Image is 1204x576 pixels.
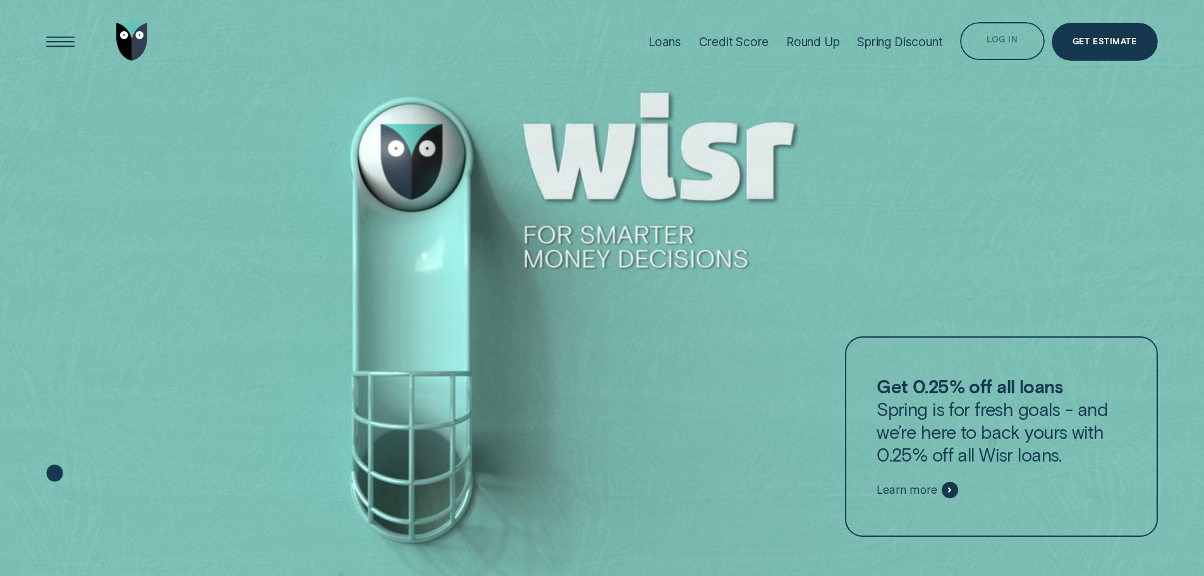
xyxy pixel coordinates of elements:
a: Get 0.25% off all loansSpring is for fresh goals - and we’re here to back yours with 0.25% off al... [845,336,1157,537]
a: Get Estimate [1052,23,1158,61]
button: Open Menu [42,23,80,61]
div: Spring Discount [857,35,942,49]
p: Spring is for fresh goals - and we’re here to back yours with 0.25% off all Wisr loans. [877,375,1126,466]
button: Log in [960,22,1044,60]
span: Learn more [877,483,937,497]
div: Credit Score [699,35,769,49]
img: Wisr [116,23,148,61]
div: Loans [648,35,681,49]
div: Round Up [786,35,840,49]
strong: Get 0.25% off all loans [877,375,1062,397]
